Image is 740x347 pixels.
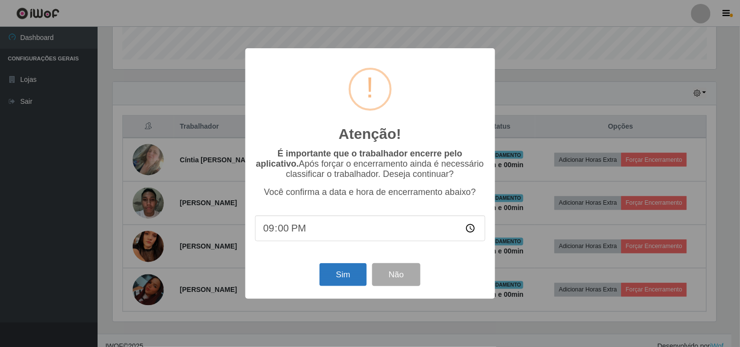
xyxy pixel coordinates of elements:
b: É importante que o trabalhador encerre pelo aplicativo. [256,149,462,169]
p: Você confirma a data e hora de encerramento abaixo? [255,187,485,197]
button: Sim [320,263,367,286]
p: Após forçar o encerramento ainda é necessário classificar o trabalhador. Deseja continuar? [255,149,485,179]
h2: Atenção! [339,125,401,143]
button: Não [372,263,420,286]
